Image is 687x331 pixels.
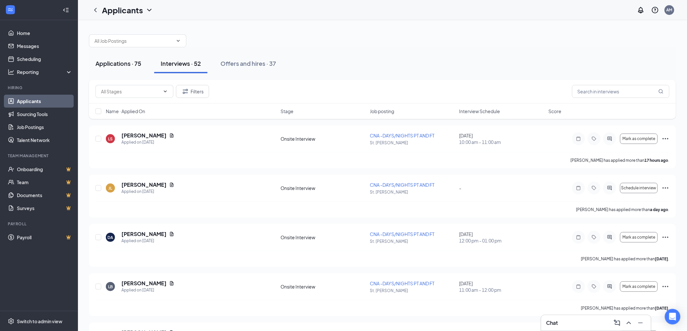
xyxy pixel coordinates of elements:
[17,40,72,53] a: Messages
[7,6,14,13] svg: WorkstreamLogo
[106,108,145,114] span: Name · Applied On
[220,59,276,67] div: Offers and hires · 37
[581,256,669,262] p: [PERSON_NAME] has applied more than .
[546,319,558,326] h3: Chat
[590,136,598,141] svg: Tag
[108,284,113,290] div: LB
[17,27,72,40] a: Home
[161,59,201,67] div: Interviews · 52
[92,6,99,14] svg: ChevronLeft
[176,85,209,98] button: Filter Filters
[370,133,435,138] span: CNA -DAYS/NIGHTS PT AND FT
[620,232,658,242] button: Mark as complete
[108,235,113,240] div: DA
[370,182,435,188] span: CNA -DAYS/NIGHTS PT AND FT
[637,6,645,14] svg: Notifications
[590,185,598,191] svg: Tag
[181,88,189,95] svg: Filter
[102,5,143,16] h1: Applicants
[459,139,545,145] span: 10:00 am - 11:00 am
[655,256,668,261] b: [DATE]
[281,185,366,191] div: Onsite Interview
[281,283,366,290] div: Onsite Interview
[575,235,582,240] svg: Note
[370,231,435,237] span: CNA -DAYS/NIGHTS PT AND FT
[606,284,614,289] svg: ActiveChat
[17,95,72,108] a: Applicants
[637,319,644,327] svg: Minimize
[109,185,112,191] div: JL
[662,135,669,143] svg: Ellipses
[590,284,598,289] svg: Tag
[121,188,174,195] div: Applied on [DATE]
[121,139,174,146] div: Applied on [DATE]
[8,85,71,90] div: Hiring
[281,234,366,241] div: Onsite Interview
[623,136,656,141] span: Mark as complete
[658,89,664,94] svg: MagnifyingGlass
[145,6,153,14] svg: ChevronDown
[581,305,669,311] p: [PERSON_NAME] has applied more than .
[613,319,621,327] svg: ComposeMessage
[108,136,113,142] div: LS
[121,287,174,293] div: Applied on [DATE]
[17,231,72,244] a: PayrollCrown
[623,235,656,240] span: Mark as complete
[571,158,669,163] p: [PERSON_NAME] has applied more than .
[8,153,71,159] div: Team Management
[17,202,72,215] a: SurveysCrown
[459,287,545,293] span: 11:00 am - 12:00 pm
[624,318,634,328] button: ChevronUp
[572,85,669,98] input: Search in interviews
[590,235,598,240] svg: Tag
[17,163,72,176] a: OnboardingCrown
[620,183,658,193] button: Schedule interview
[650,207,668,212] b: a day ago
[8,69,14,75] svg: Analysis
[101,88,160,95] input: All Stages
[645,158,668,163] b: 17 hours ago
[459,231,545,244] div: [DATE]
[370,108,394,114] span: Job posting
[17,53,72,65] a: Scheduling
[95,59,141,67] div: Applications · 75
[459,280,545,293] div: [DATE]
[620,281,658,292] button: Mark as complete
[121,181,167,188] h5: [PERSON_NAME]
[370,239,456,244] p: St. [PERSON_NAME]
[63,7,69,13] svg: Collapse
[459,132,545,145] div: [DATE]
[17,189,72,202] a: DocumentsCrown
[370,189,456,195] p: St. [PERSON_NAME]
[8,221,71,227] div: Payroll
[8,318,14,325] svg: Settings
[163,89,168,94] svg: ChevronDown
[635,318,646,328] button: Minimize
[651,6,659,14] svg: QuestionInfo
[169,231,174,237] svg: Document
[625,319,633,327] svg: ChevronUp
[459,185,462,191] span: -
[121,238,174,244] div: Applied on [DATE]
[17,108,72,121] a: Sourcing Tools
[281,136,366,142] div: Onsite Interview
[370,288,456,293] p: St. [PERSON_NAME]
[169,182,174,187] svg: Document
[662,283,669,290] svg: Ellipses
[94,37,173,44] input: All Job Postings
[176,38,181,43] svg: ChevronDown
[623,284,656,289] span: Mark as complete
[370,140,456,146] p: St. [PERSON_NAME]
[612,318,622,328] button: ComposeMessage
[121,280,167,287] h5: [PERSON_NAME]
[621,186,656,190] span: Schedule interview
[549,108,562,114] span: Score
[575,136,582,141] svg: Note
[606,235,614,240] svg: ActiveChat
[121,132,167,139] h5: [PERSON_NAME]
[575,185,582,191] svg: Note
[665,309,681,325] div: Open Intercom Messenger
[620,134,658,144] button: Mark as complete
[459,237,545,244] span: 12:00 pm - 01:00 pm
